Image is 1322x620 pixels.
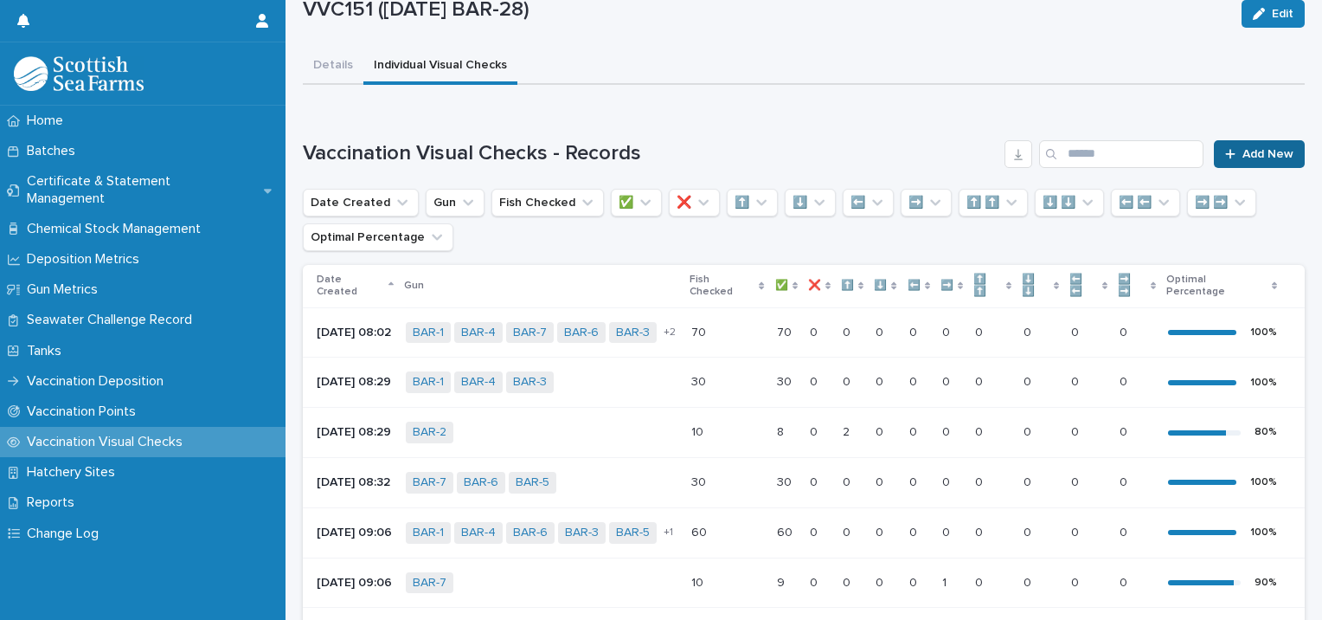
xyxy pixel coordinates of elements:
[691,422,707,440] p: 10
[1071,572,1082,591] p: 0
[616,326,650,340] a: BAR-3
[1120,522,1131,540] p: 0
[691,572,707,591] p: 10
[785,189,836,216] button: ⬇️
[1024,322,1035,340] p: 0
[20,221,215,237] p: Chemical Stock Management
[908,276,921,295] p: ⬅️
[909,371,921,390] p: 0
[20,251,153,268] p: Deposition Metrics
[317,270,384,302] p: Date Created
[843,189,894,216] button: ⬅️
[876,472,887,490] p: 0
[317,375,392,390] p: [DATE] 08:29
[1024,422,1035,440] p: 0
[413,375,444,390] a: BAR-1
[404,276,424,295] p: Gun
[1071,371,1082,390] p: 0
[303,141,998,166] h1: Vaccination Visual Checks - Records
[975,522,986,540] p: 0
[959,189,1028,216] button: ⬆️ ⬆️
[303,457,1305,507] tr: [DATE] 08:32BAR-7 BAR-6 BAR-5 3030 3030 00 00 00 00 00 00 00 00 00 100%
[1120,422,1131,440] p: 0
[808,276,821,295] p: ❌
[690,270,754,302] p: Fish Checked
[843,572,854,591] p: 0
[14,56,144,91] img: uOABhIYSsOPhGJQdTwEw
[1166,270,1267,302] p: Optimal Percentage
[1214,140,1305,168] a: Add New
[1069,270,1097,302] p: ⬅️ ⬅️
[317,526,392,540] p: [DATE] 09:06
[810,371,821,390] p: 0
[940,276,953,295] p: ➡️
[513,375,547,390] a: BAR-3
[909,522,921,540] p: 0
[1255,426,1277,438] div: 80 %
[843,422,853,440] p: 2
[876,371,887,390] p: 0
[1024,522,1035,540] p: 0
[942,371,953,390] p: 0
[616,526,650,540] a: BAR-5
[317,425,392,440] p: [DATE] 08:29
[1118,270,1146,302] p: ➡️ ➡️
[876,522,887,540] p: 0
[973,270,1001,302] p: ⬆️ ⬆️
[1187,189,1256,216] button: ➡️ ➡️
[1250,377,1277,389] div: 100 %
[317,576,392,591] p: [DATE] 09:06
[876,422,887,440] p: 0
[565,526,599,540] a: BAR-3
[1272,8,1293,20] span: Edit
[777,472,795,490] p: 30
[727,189,778,216] button: ⬆️
[1250,476,1277,488] div: 100 %
[876,322,887,340] p: 0
[691,472,709,490] p: 30
[1022,270,1049,302] p: ⬇️ ⬇️
[909,422,921,440] p: 0
[1250,526,1277,539] div: 100 %
[942,422,953,440] p: 0
[691,522,710,540] p: 60
[843,371,854,390] p: 0
[942,572,950,591] p: 1
[20,373,177,390] p: Vaccination Deposition
[810,522,821,540] p: 0
[1039,140,1203,168] input: Search
[810,572,821,591] p: 0
[909,322,921,340] p: 0
[1255,577,1277,589] div: 90 %
[1242,148,1293,160] span: Add New
[876,572,887,591] p: 0
[611,189,662,216] button: ✅
[413,425,446,440] a: BAR-2
[669,189,720,216] button: ❌
[20,434,196,450] p: Vaccination Visual Checks
[942,472,953,490] p: 0
[303,358,1305,408] tr: [DATE] 08:29BAR-1 BAR-4 BAR-3 3030 3030 00 00 00 00 00 00 00 00 00 100%
[664,327,676,338] span: + 2
[1120,322,1131,340] p: 0
[777,322,795,340] p: 70
[1071,422,1082,440] p: 0
[303,223,453,251] button: Optimal Percentage
[20,343,75,359] p: Tanks
[810,322,821,340] p: 0
[303,307,1305,358] tr: [DATE] 08:02BAR-1 BAR-4 BAR-7 BAR-6 BAR-3 +27070 7070 00 00 00 00 00 00 00 00 00 100%
[317,326,392,340] p: [DATE] 08:02
[513,326,547,340] a: BAR-7
[810,422,821,440] p: 0
[303,558,1305,608] tr: [DATE] 09:06BAR-7 1010 99 00 00 00 00 11 00 00 00 00 90%
[775,276,788,295] p: ✅
[1120,572,1131,591] p: 0
[1071,522,1082,540] p: 0
[491,189,604,216] button: Fish Checked
[20,113,77,129] p: Home
[413,576,446,591] a: BAR-7
[810,472,821,490] p: 0
[777,522,796,540] p: 60
[777,422,787,440] p: 8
